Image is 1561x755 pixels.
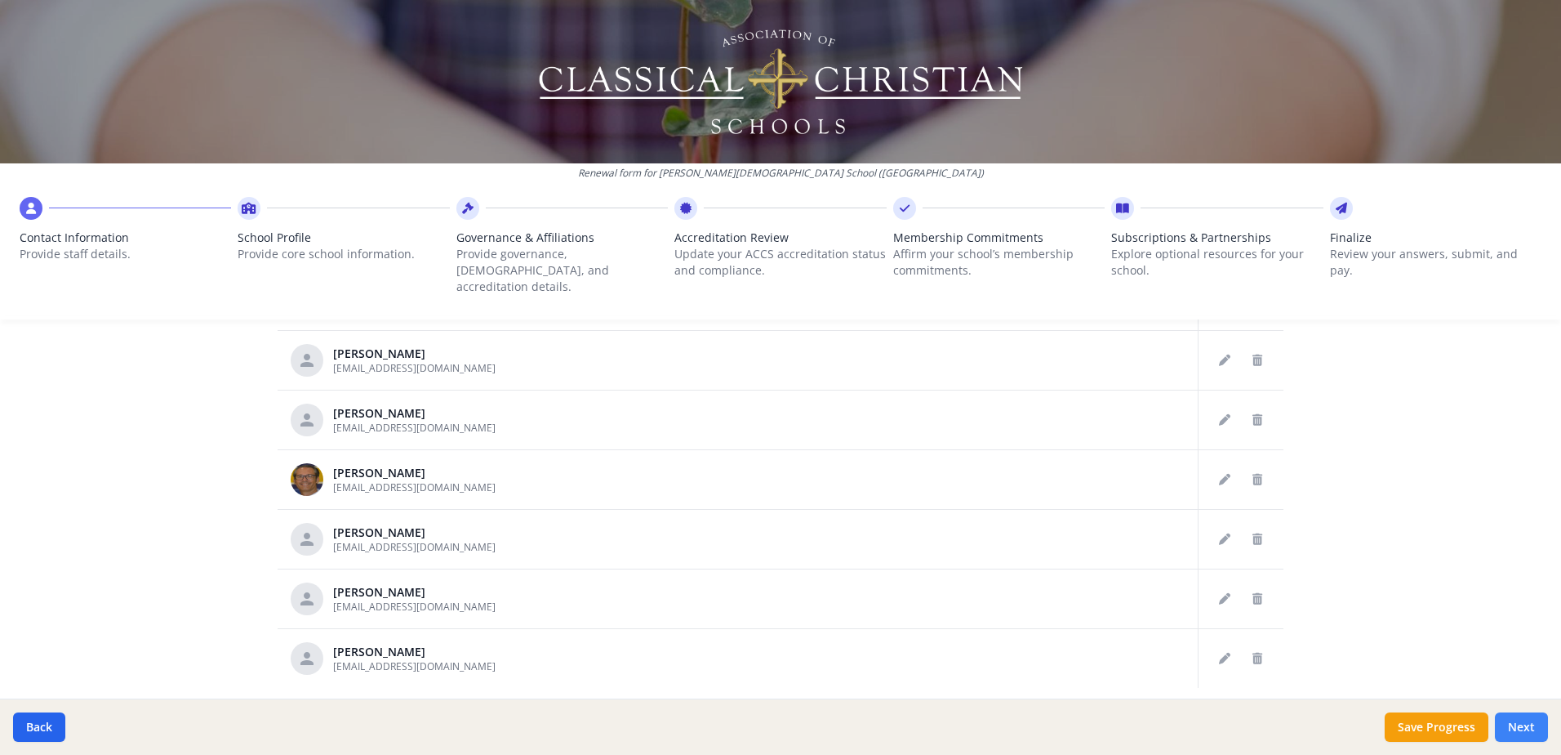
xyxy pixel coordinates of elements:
[1495,713,1548,742] button: Next
[456,246,668,295] p: Provide governance, [DEMOGRAPHIC_DATA], and accreditation details.
[1212,526,1238,552] button: Edit staff
[333,525,496,541] div: [PERSON_NAME]
[333,540,496,554] span: [EMAIL_ADDRESS][DOMAIN_NAME]
[333,584,496,601] div: [PERSON_NAME]
[1244,586,1270,612] button: Delete staff
[1244,347,1270,373] button: Delete staff
[13,713,65,742] button: Back
[674,246,886,279] p: Update your ACCS accreditation status and compliance.
[1212,646,1238,672] button: Edit staff
[333,361,496,375] span: [EMAIL_ADDRESS][DOMAIN_NAME]
[333,600,496,614] span: [EMAIL_ADDRESS][DOMAIN_NAME]
[333,421,496,435] span: [EMAIL_ADDRESS][DOMAIN_NAME]
[238,246,449,262] p: Provide core school information.
[333,644,496,660] div: [PERSON_NAME]
[1244,407,1270,433] button: Delete staff
[333,480,496,494] span: [EMAIL_ADDRESS][DOMAIN_NAME]
[20,230,231,246] span: Contact Information
[893,246,1105,279] p: Affirm your school’s membership commitments.
[1244,526,1270,552] button: Delete staff
[1212,347,1238,373] button: Edit staff
[1111,246,1323,279] p: Explore optional resources for your school.
[1212,586,1238,612] button: Edit staff
[1330,230,1541,246] span: Finalize
[333,465,496,481] div: [PERSON_NAME]
[238,230,449,246] span: School Profile
[1244,646,1270,672] button: Delete staff
[456,230,668,246] span: Governance & Affiliations
[536,25,1025,139] img: Logo
[1330,246,1541,279] p: Review your answers, submit, and pay.
[674,230,886,246] span: Accreditation Review
[1385,713,1488,742] button: Save Progress
[333,659,496,673] span: [EMAIL_ADDRESS][DOMAIN_NAME]
[1212,407,1238,433] button: Edit staff
[20,246,231,262] p: Provide staff details.
[893,230,1105,246] span: Membership Commitments
[1212,467,1238,493] button: Edit staff
[333,405,496,422] div: [PERSON_NAME]
[1244,467,1270,493] button: Delete staff
[1111,230,1323,246] span: Subscriptions & Partnerships
[333,346,496,362] div: [PERSON_NAME]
